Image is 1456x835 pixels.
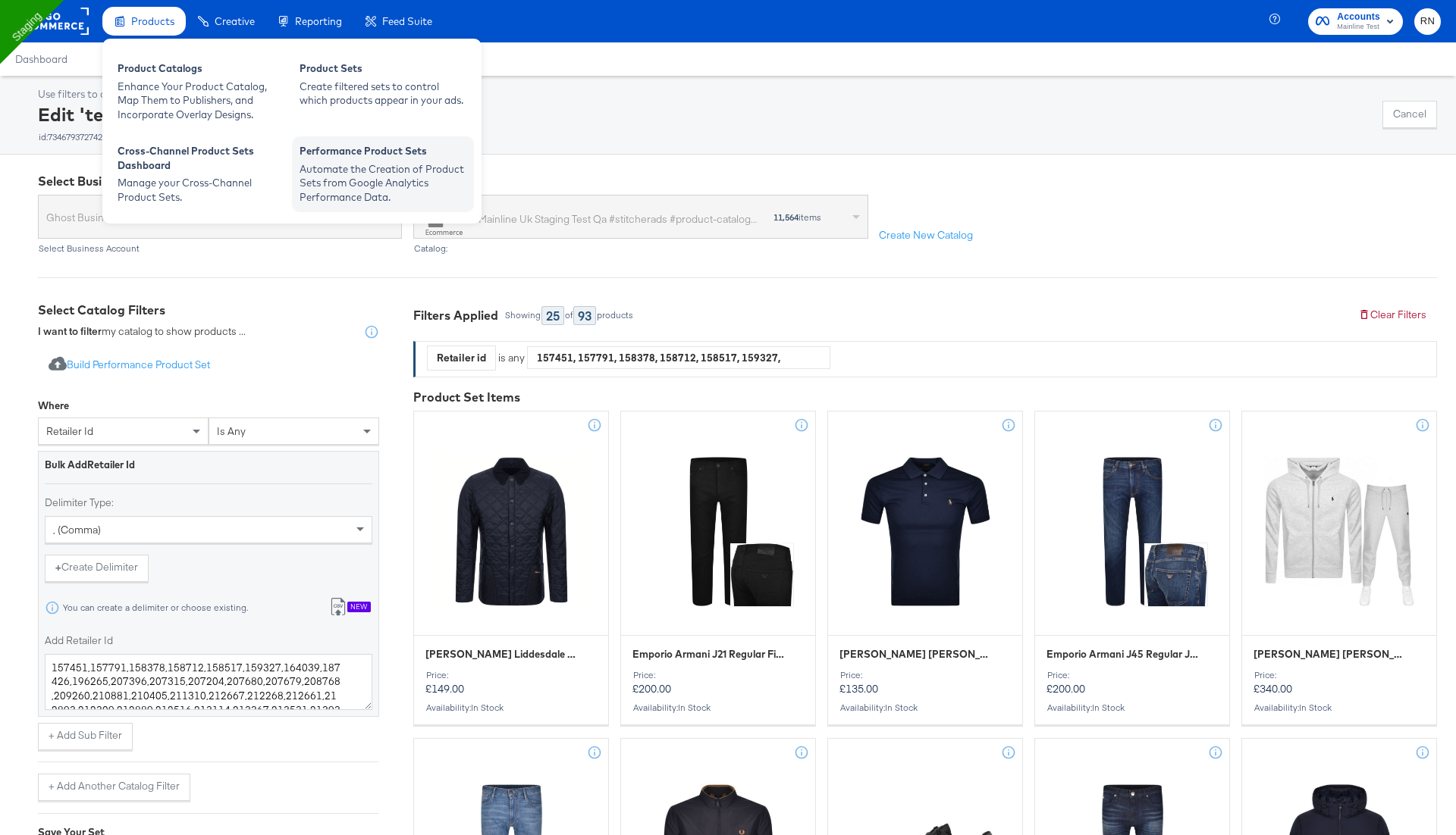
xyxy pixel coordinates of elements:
[425,702,597,713] div: Availability :
[38,324,102,338] strong: I want to filter
[413,307,498,324] div: Filters Applied
[425,670,597,680] div: Price:
[38,399,69,413] div: Where
[773,212,822,223] div: items
[38,102,300,142] div: Edit 'testga'
[45,633,372,648] label: Add Retailer Id
[1254,702,1425,713] div: Availability :
[839,670,1011,696] p: £135.00
[1046,670,1218,696] p: £200.00
[1046,670,1218,680] div: Price:
[347,602,371,612] div: New
[885,702,918,713] span: in stock
[38,132,300,142] div: id: 734679372742208
[1337,21,1380,33] span: Mainline Test
[596,310,634,321] div: products
[425,670,597,696] p: £149.00
[868,222,984,249] button: Create New Catalog
[425,647,579,661] span: Barbour Liddesdale Heritage Quilted Jacket Navy
[53,523,101,536] span: , (comma)
[38,723,133,750] button: + Add Sub Filter
[839,647,993,661] span: Ralph Lauren Slim Fit Polo T Shirt Navy
[632,670,804,696] p: £200.00
[45,654,372,710] textarea: 157451,157791,158378,158712,158517,159327,164039,187426,196265,207396,207315,207204,207680,207679...
[38,243,402,254] div: Select Business Account
[1382,101,1437,128] button: Cancel
[1046,647,1200,661] span: Emporio Armani J45 Regular Jeans Mid Wash Navy
[215,15,255,27] span: Creative
[1254,647,1407,661] span: Ralph Lauren Tracksuit Grey
[1337,9,1380,25] span: Accounts
[55,560,61,574] strong: +
[839,702,1011,713] div: Availability :
[504,310,541,321] div: Showing
[38,87,300,102] div: Use filters to control which products appear in your ads.
[632,647,786,661] span: Emporio Armani J21 Regular Fit Jeans Black
[1046,702,1218,713] div: Availability :
[46,205,382,230] span: Ghost Business StitcherAds
[45,555,149,582] button: +Create Delimiter
[217,424,246,438] span: is any
[839,670,1011,680] div: Price:
[295,15,342,27] span: Reporting
[1254,670,1425,680] div: Price:
[428,346,495,370] div: Retailer id
[471,702,504,713] span: in stock
[413,389,1437,406] div: Product Set Items
[1308,8,1403,35] button: AccountsMainline Test
[773,211,799,223] strong: 11,564
[46,424,93,438] span: retailer id
[1299,702,1332,713] span: in stock
[564,310,573,321] div: of
[15,53,67,65] a: Dashboard
[38,774,190,801] button: + Add Another Catalog Filter
[413,243,868,254] div: Catalog:
[1348,302,1437,329] button: Clear Filters
[479,211,758,227] div: Mainline Uk Staging Test Qa #stitcherads #product-catalog #keep
[38,302,379,319] div: Select Catalog Filters
[45,496,372,510] label: Delimiter Type:
[1254,670,1425,696] p: £340.00
[632,670,804,680] div: Price:
[1414,8,1441,35] button: RN
[38,324,246,339] div: my catalog to show products ...
[38,173,1437,190] div: Select Business & Catalog
[38,352,221,380] button: Build Performance Product Set
[1092,702,1125,713] span: in stock
[318,594,381,622] button: New
[528,346,830,369] div: 157451, 157791, 158378, 158712, 158517, 159327, 164039, 187426, 196265, 207396, 207315, 207204, 2...
[131,15,174,27] span: Products
[678,702,711,713] span: in stock
[496,351,527,365] div: is any
[382,15,432,27] span: Feed Suite
[541,306,564,325] div: 25
[632,702,804,713] div: Availability :
[1420,13,1435,30] span: RN
[573,306,596,325] div: 93
[45,458,372,472] div: Bulk Add Retailer Id
[62,602,249,613] div: You can create a delimiter or choose existing.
